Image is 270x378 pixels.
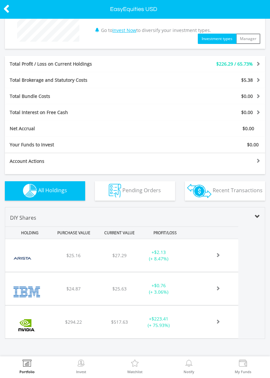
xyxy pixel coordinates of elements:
[76,360,86,369] img: Invest Now
[184,360,194,369] img: View Notifications
[241,77,253,83] span: $5.38
[8,247,38,270] img: EQU.US.ANET.png
[5,142,135,148] div: Your Funds to Invest
[139,282,179,295] div: + (+ 3.06%)
[241,93,253,99] span: $0.00
[10,214,36,221] span: DIY Shares
[236,34,260,44] button: Manager
[112,286,127,292] span: $25.63
[185,181,265,201] button: Recent Transactions
[235,370,251,373] label: My Funds
[139,316,179,329] div: + (+ 75.93%)
[5,158,135,164] div: Account Actions
[97,227,141,239] div: CURRENT VALUE
[38,187,67,194] span: All Holdings
[66,286,81,292] span: $24.87
[112,252,127,258] span: $27.29
[122,187,161,194] span: Pending Orders
[112,27,136,33] a: Invest Now
[184,360,194,373] a: Notify
[66,252,81,258] span: $25.16
[109,184,121,198] img: pending_instructions-wht.png
[198,34,236,44] button: Investment types
[5,181,85,201] button: All Holdings
[242,125,254,131] span: $0.00
[5,61,157,67] div: Total Profit / Loss on Current Holdings
[235,360,251,373] a: My Funds
[5,109,157,116] div: Total Interest on Free Cash
[139,249,179,262] div: + (+ 8.47%)
[8,314,45,337] img: EQU.US.NVDA.png
[5,77,157,83] div: Total Brokerage and Statutory Costs
[152,316,168,322] span: $223.41
[5,125,157,132] div: Net Accrual
[5,93,157,100] div: Total Bundle Costs
[95,181,175,201] button: Pending Orders
[127,360,142,373] a: Watchlist
[154,249,166,255] span: $2.13
[19,370,35,373] label: Portfolio
[76,370,86,373] label: Invest
[184,370,194,373] label: Notify
[8,280,45,303] img: EQU.US.IBM.png
[23,184,37,198] img: holdings-wht.png
[65,319,82,325] span: $294.22
[238,360,248,369] img: View Funds
[143,227,187,239] div: PROFIT/LOSS
[241,109,253,115] span: $0.00
[154,282,166,289] span: $0.76
[130,360,140,369] img: Watchlist
[187,184,211,198] img: transactions-zar-wht.png
[76,360,86,373] a: Invest
[6,227,51,239] div: HOLDING
[216,61,253,67] span: $226.29 / 65.73%
[127,370,142,373] label: Watchlist
[22,360,32,369] img: View Portfolio
[247,142,259,148] span: $0.00
[19,360,35,373] a: Portfolio
[52,227,96,239] div: PURCHASE VALUE
[213,187,263,194] span: Recent Transactions
[111,319,128,325] span: $517.63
